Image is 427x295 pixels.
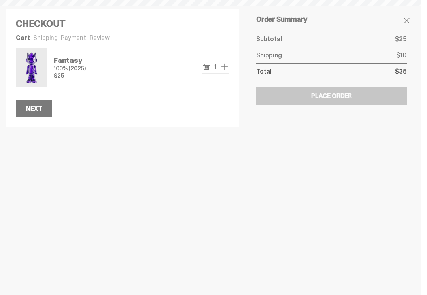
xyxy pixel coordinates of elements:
[396,52,407,59] p: $10
[33,34,58,42] a: Shipping
[211,63,220,70] span: 1
[16,34,30,42] a: Cart
[16,19,229,28] h4: Checkout
[256,87,407,105] button: Place Order
[17,49,46,86] img: Fantasy
[16,100,52,117] button: Next
[256,16,407,23] h5: Order Summary
[256,36,282,42] p: Subtotal
[54,73,85,78] p: $25
[220,62,229,72] button: add one
[311,93,352,99] div: Place Order
[202,62,211,72] button: remove
[256,68,271,75] p: Total
[395,36,407,42] p: $25
[395,68,407,75] p: $35
[54,66,85,71] p: 100% (2025)
[26,106,42,112] div: Next
[256,52,282,59] p: Shipping
[54,57,85,64] p: Fantasy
